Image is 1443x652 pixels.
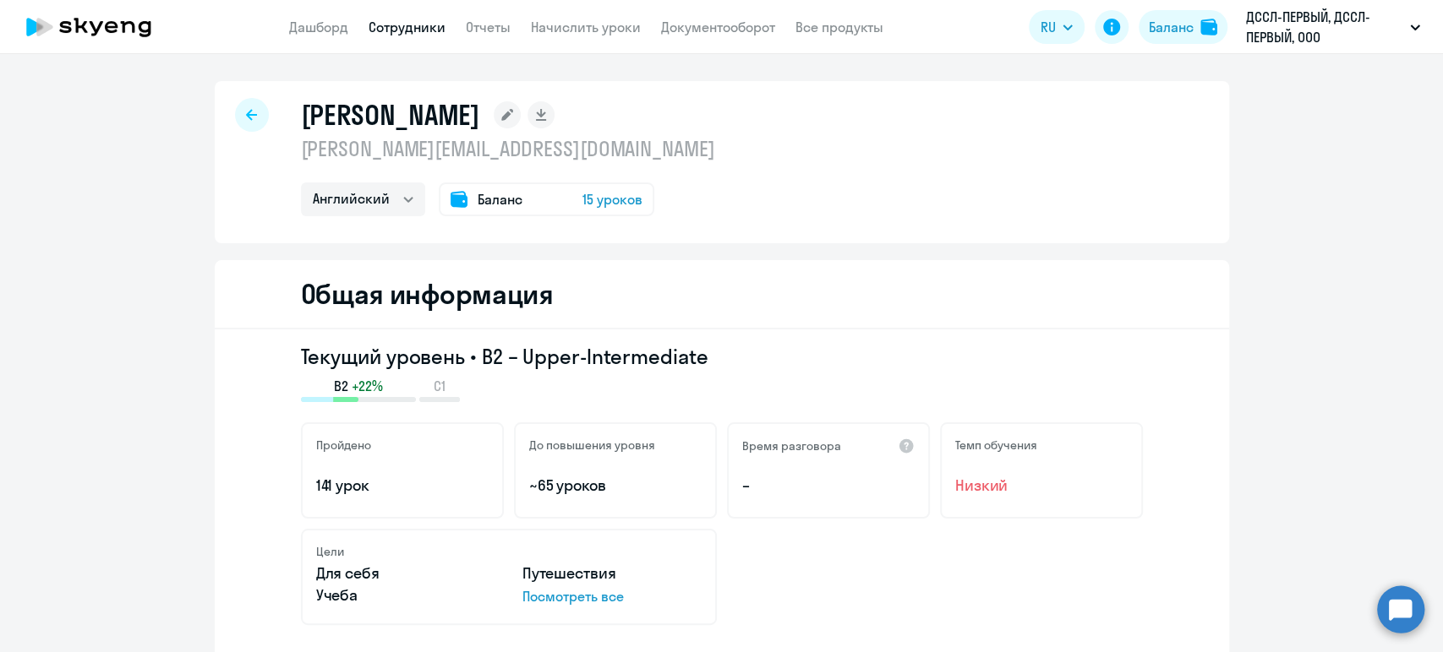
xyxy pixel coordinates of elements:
p: [PERSON_NAME][EMAIL_ADDRESS][DOMAIN_NAME] [301,135,715,162]
p: – [742,475,915,497]
span: RU [1041,17,1056,37]
span: Баланс [478,189,522,209]
a: Документооборот [661,19,775,35]
img: balance [1200,19,1217,35]
a: Сотрудники [369,19,445,35]
h1: [PERSON_NAME] [301,98,480,132]
span: C1 [434,377,445,395]
button: ДССЛ-ПЕРВЫЙ, ДССЛ-ПЕРВЫЙ, ООО [1238,7,1429,47]
h5: До повышения уровня [529,437,655,453]
h5: Пройдено [316,437,371,453]
button: RU [1029,10,1085,44]
a: Все продукты [795,19,883,35]
p: ДССЛ-ПЕРВЫЙ, ДССЛ-ПЕРВЫЙ, ООО [1246,7,1403,47]
p: Для себя [316,562,495,584]
span: Низкий [955,475,1128,497]
p: ~65 уроков [529,475,702,497]
h3: Текущий уровень • B2 – Upper-Intermediate [301,343,1143,370]
p: Путешествия [522,562,702,584]
span: B2 [334,377,348,395]
p: Учеба [316,584,495,606]
h5: Цели [316,544,344,559]
p: 141 урок [316,475,489,497]
h5: Темп обучения [955,437,1037,453]
a: Начислить уроки [531,19,641,35]
div: Баланс [1149,17,1194,37]
span: 15 уроков [582,189,642,209]
a: Отчеты [466,19,511,35]
h5: Время разговора [742,438,841,454]
p: Посмотреть все [522,586,702,606]
span: +22% [352,377,383,395]
h2: Общая информация [301,277,554,311]
a: Дашборд [289,19,348,35]
button: Балансbalance [1139,10,1227,44]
